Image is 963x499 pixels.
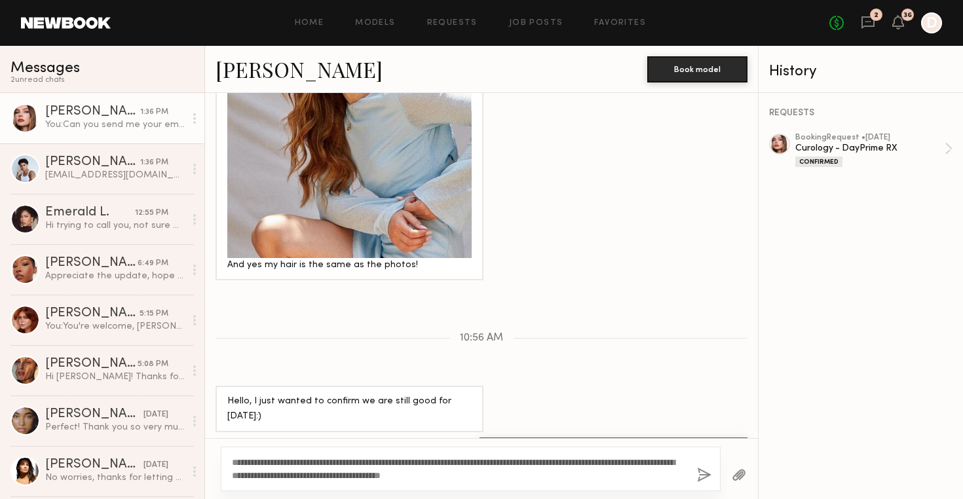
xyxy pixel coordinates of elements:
[45,119,185,131] div: You: Can you send me your email? I am about to send out the call sheet with all the info for [DATE]!
[138,257,168,270] div: 6:49 PM
[355,19,395,28] a: Models
[45,371,185,383] div: Hi [PERSON_NAME]! Thanks for having me :). So excited for [DATE]! Perfect! I’ll keep an eye out a...
[143,409,168,421] div: [DATE]
[45,206,135,219] div: Emerald L.
[227,394,472,424] div: Hello, I just wanted to confirm we are still good for [DATE]:)
[647,63,747,74] a: Book model
[45,320,185,333] div: You: You're welcome, [PERSON_NAME]! You were amazing!!
[45,270,185,282] div: Appreciate the update, hope to work with you on the next one!
[10,61,80,76] span: Messages
[45,105,140,119] div: [PERSON_NAME]
[795,142,945,155] div: Curology - DayPrime RX
[45,408,143,421] div: [PERSON_NAME]
[45,169,185,181] div: [EMAIL_ADDRESS][DOMAIN_NAME]
[45,257,138,270] div: [PERSON_NAME]
[795,157,842,167] div: Confirmed
[509,19,563,28] a: Job Posts
[769,109,953,118] div: REQUESTS
[216,55,383,83] a: [PERSON_NAME]
[594,19,646,28] a: Favorites
[45,358,138,371] div: [PERSON_NAME]
[138,358,168,371] div: 5:08 PM
[45,471,185,484] div: No worries, thanks for letting me know!
[427,19,478,28] a: Requests
[45,421,185,434] div: Perfect! Thank you so very much for letting me know!
[647,56,747,83] button: Book model
[135,207,168,219] div: 12:55 PM
[295,19,324,28] a: Home
[140,106,168,119] div: 1:36 PM
[769,64,953,79] div: History
[45,219,185,232] div: Hi trying to call you, not sure where the studio is
[227,258,472,273] div: And yes my hair is the same as the photos!
[140,157,168,169] div: 1:36 PM
[795,134,953,167] a: bookingRequest •[DATE]Curology - DayPrime RXConfirmed
[45,458,143,471] div: [PERSON_NAME]
[460,333,503,344] span: 10:56 AM
[45,307,140,320] div: [PERSON_NAME]
[921,12,942,33] a: D
[140,308,168,320] div: 5:15 PM
[903,12,912,19] div: 36
[861,15,875,31] a: 2
[874,12,878,19] div: 2
[795,134,945,142] div: booking Request • [DATE]
[143,459,168,471] div: [DATE]
[45,156,140,169] div: [PERSON_NAME]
